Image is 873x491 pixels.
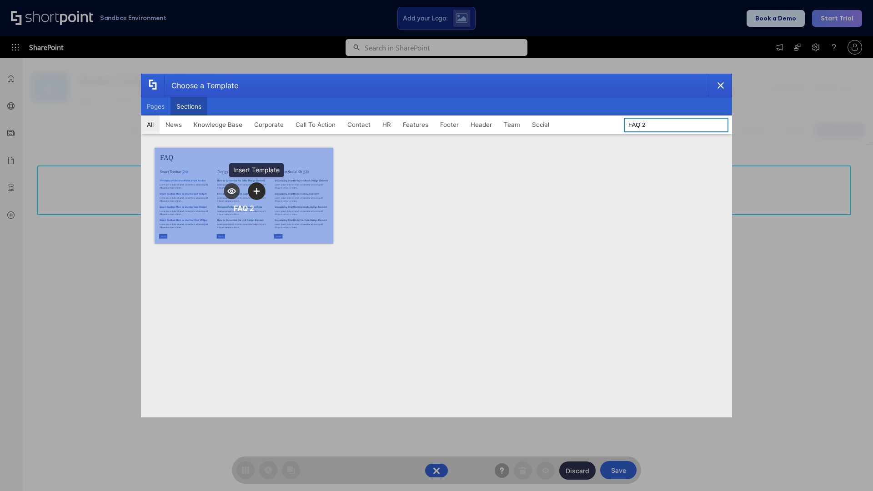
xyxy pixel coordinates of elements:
[397,115,434,134] button: Features
[434,115,465,134] button: Footer
[164,74,238,97] div: Choose a Template
[341,115,376,134] button: Contact
[171,97,207,115] button: Sections
[141,97,171,115] button: Pages
[248,115,290,134] button: Corporate
[465,115,498,134] button: Header
[234,204,254,213] div: FAQ 2
[141,115,160,134] button: All
[498,115,526,134] button: Team
[188,115,248,134] button: Knowledge Base
[376,115,397,134] button: HR
[290,115,341,134] button: Call To Action
[526,115,555,134] button: Social
[624,118,728,132] input: Search
[141,74,732,417] div: template selector
[160,115,188,134] button: News
[828,447,873,491] iframe: Chat Widget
